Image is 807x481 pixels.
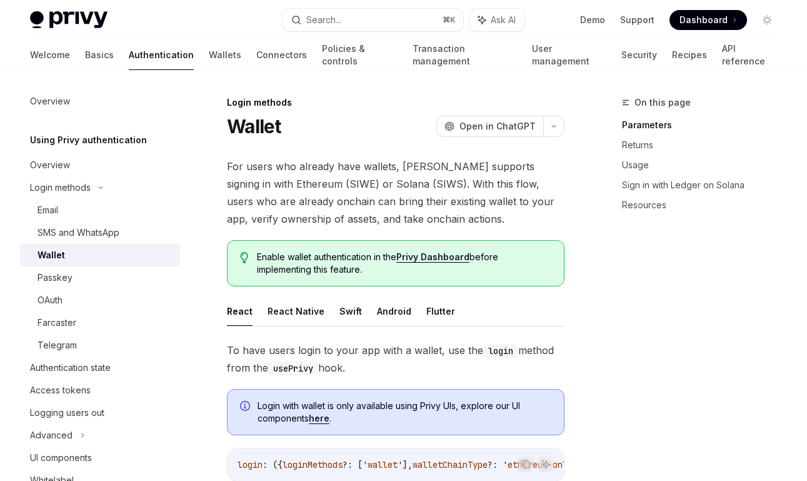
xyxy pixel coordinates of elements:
a: Sign in with Ledger on Solana [622,175,787,195]
a: Security [621,40,657,70]
button: Android [377,296,411,326]
img: light logo [30,11,108,29]
a: Resources [622,195,787,215]
span: Enable wallet authentication in the before implementing this feature. [257,251,551,276]
a: Telegram [20,334,180,357]
span: ?: ' [488,459,508,470]
span: : ({ [263,459,283,470]
a: Recipes [672,40,707,70]
button: Ask AI [538,456,554,472]
a: Wallets [209,40,241,70]
a: OAuth [20,289,180,311]
div: UI components [30,450,92,465]
svg: Tip [240,252,249,263]
button: Toggle dark mode [757,10,777,30]
code: login [483,344,518,358]
a: Wallet [20,244,180,266]
div: Farcaster [38,315,76,330]
button: Swift [339,296,362,326]
div: SMS and WhatsApp [38,225,119,240]
span: To have users login to your app with a wallet, use the method from the hook. [227,342,564,377]
h5: Using Privy authentication [30,133,147,148]
span: ⌘ K [443,15,456,25]
span: For users who already have wallets, [PERSON_NAME] supports signing in with Ethereum (SIWE) or Sol... [227,158,564,228]
a: Policies & controls [322,40,398,70]
a: Access tokens [20,379,180,402]
a: here [309,413,329,424]
a: Demo [580,14,605,26]
a: Farcaster [20,311,180,334]
a: Overview [20,90,180,113]
div: Email [38,203,58,218]
a: UI components [20,447,180,469]
button: React [227,296,253,326]
div: OAuth [38,293,63,308]
div: Advanced [30,428,73,443]
a: SMS and WhatsApp [20,221,180,244]
div: Logging users out [30,405,104,420]
div: Telegram [38,338,77,353]
button: React Native [268,296,324,326]
span: walletChainType [413,459,488,470]
span: wallet [368,459,398,470]
a: Usage [622,155,787,175]
a: Dashboard [669,10,747,30]
a: Welcome [30,40,70,70]
a: Parameters [622,115,787,135]
span: Ask AI [491,14,516,26]
span: ?: [' [343,459,368,470]
div: Overview [30,158,70,173]
svg: Info [240,401,253,413]
a: Overview [20,154,180,176]
div: Overview [30,94,70,109]
span: only [553,459,573,470]
span: Open in ChatGPT [459,120,536,133]
div: Login methods [227,96,564,109]
a: Returns [622,135,787,155]
span: On this page [634,95,691,110]
a: Privy Dashboard [396,251,469,263]
div: Access tokens [30,383,91,398]
div: Wallet [38,248,65,263]
div: Search... [306,13,341,28]
a: API reference [722,40,777,70]
span: login [238,459,263,470]
a: Authentication state [20,357,180,379]
div: Passkey [38,270,73,285]
a: Logging users out [20,402,180,424]
span: '], [398,459,413,470]
span: Login with wallet is only available using Privy UIs, explore our UI components . [258,400,551,425]
span: ethereum [508,459,548,470]
a: Passkey [20,266,180,289]
button: Open in ChatGPT [436,116,543,137]
a: Transaction management [413,40,517,70]
a: Authentication [129,40,194,70]
a: User management [532,40,606,70]
span: Dashboard [679,14,728,26]
div: Login methods [30,180,91,195]
button: Ask AI [469,9,524,31]
h1: Wallet [227,115,281,138]
a: Connectors [256,40,307,70]
span: loginMethods [283,459,343,470]
a: Basics [85,40,114,70]
a: Email [20,199,180,221]
button: Copy the contents from the code block [518,456,534,472]
div: Authentication state [30,360,111,375]
a: Support [620,14,654,26]
code: usePrivy [268,362,318,375]
button: Flutter [426,296,455,326]
button: Search...⌘K [283,9,464,31]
